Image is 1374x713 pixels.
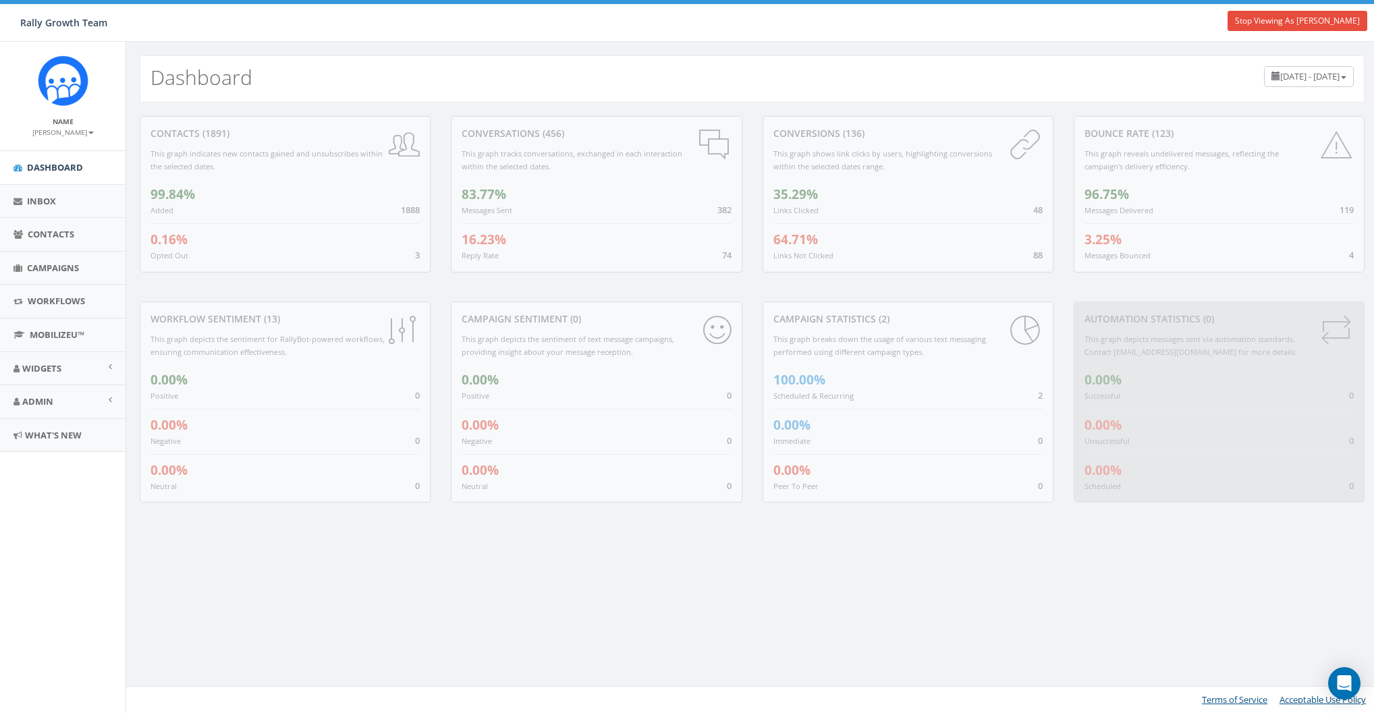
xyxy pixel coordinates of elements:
[150,250,188,260] small: Opted Out
[773,461,810,479] span: 0.00%
[401,204,420,216] span: 1888
[415,480,420,492] span: 0
[462,416,499,434] span: 0.00%
[150,66,252,88] h2: Dashboard
[150,334,385,357] small: This graph depicts the sentiment for RallyBot-powered workflows, ensuring communication effective...
[462,186,506,203] span: 83.77%
[150,148,383,171] small: This graph indicates new contacts gained and unsubscribes within the selected dates.
[1084,371,1122,389] span: 0.00%
[1038,434,1043,447] span: 0
[1084,148,1279,171] small: This graph reveals undelivered messages, reflecting the campaign's delivery efficiency.
[462,205,512,215] small: Messages Sent
[1228,11,1367,31] a: Stop Viewing As [PERSON_NAME]
[20,16,107,29] span: Rally Growth Team
[1202,693,1267,706] a: Terms of Service
[1084,186,1129,203] span: 96.75%
[415,434,420,447] span: 0
[1084,481,1121,491] small: Scheduled
[22,362,61,374] span: Widgets
[773,334,986,357] small: This graph breaks down the usage of various text messaging performed using different campaign types.
[773,481,819,491] small: Peer To Peer
[717,204,732,216] span: 382
[773,250,833,260] small: Links Not Clicked
[1149,127,1174,140] span: (123)
[1349,434,1354,447] span: 0
[773,312,1043,326] div: Campaign Statistics
[415,389,420,401] span: 0
[1084,127,1354,140] div: Bounce Rate
[27,195,56,207] span: Inbox
[415,249,420,261] span: 3
[28,228,74,240] span: Contacts
[462,250,499,260] small: Reply Rate
[1033,249,1043,261] span: 88
[773,416,810,434] span: 0.00%
[1084,416,1122,434] span: 0.00%
[150,416,188,434] span: 0.00%
[28,295,85,307] span: Workflows
[1201,312,1214,325] span: (0)
[876,312,889,325] span: (2)
[462,371,499,389] span: 0.00%
[1349,480,1354,492] span: 0
[27,161,83,173] span: Dashboard
[462,127,731,140] div: conversations
[773,127,1043,140] div: conversions
[150,231,188,248] span: 0.16%
[773,148,992,171] small: This graph shows link clicks by users, highlighting conversions within the selected dates range.
[22,395,53,407] span: Admin
[462,391,489,401] small: Positive
[150,371,188,389] span: 0.00%
[1033,204,1043,216] span: 48
[462,312,731,326] div: Campaign Sentiment
[32,125,94,138] a: [PERSON_NAME]
[1328,667,1361,700] div: Open Intercom Messenger
[1038,480,1043,492] span: 0
[1084,334,1297,357] small: This graph depicts messages sent via automation standards. Contact [EMAIL_ADDRESS][DOMAIN_NAME] f...
[53,117,74,126] small: Name
[727,389,732,401] span: 0
[722,249,732,261] span: 74
[150,312,420,326] div: Workflow Sentiment
[150,481,177,491] small: Neutral
[1084,231,1122,248] span: 3.25%
[773,186,818,203] span: 35.29%
[840,127,864,140] span: (136)
[27,262,79,274] span: Campaigns
[727,434,732,447] span: 0
[462,231,506,248] span: 16.23%
[1084,205,1153,215] small: Messages Delivered
[462,481,488,491] small: Neutral
[773,371,825,389] span: 100.00%
[1349,249,1354,261] span: 4
[32,127,94,137] small: [PERSON_NAME]
[773,231,818,248] span: 64.71%
[1349,389,1354,401] span: 0
[540,127,564,140] span: (456)
[1084,312,1354,326] div: Automation Statistics
[150,205,173,215] small: Added
[150,127,420,140] div: contacts
[462,461,499,479] span: 0.00%
[261,312,280,325] span: (13)
[1280,70,1340,82] span: [DATE] - [DATE]
[150,436,181,446] small: Negative
[773,205,819,215] small: Links Clicked
[1038,389,1043,401] span: 2
[1280,693,1366,706] a: Acceptable Use Policy
[150,186,195,203] span: 99.84%
[1084,461,1122,479] span: 0.00%
[30,329,84,341] span: MobilizeU™
[38,55,88,106] img: Icon_1.png
[773,436,810,446] small: Immediate
[568,312,581,325] span: (0)
[462,334,674,357] small: This graph depicts the sentiment of text message campaigns, providing insight about your message ...
[462,148,682,171] small: This graph tracks conversations, exchanged in each interaction within the selected dates.
[727,480,732,492] span: 0
[1084,436,1130,446] small: Unsuccessful
[1084,250,1151,260] small: Messages Bounced
[1084,391,1120,401] small: Successful
[1340,204,1354,216] span: 119
[462,436,492,446] small: Negative
[150,391,178,401] small: Positive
